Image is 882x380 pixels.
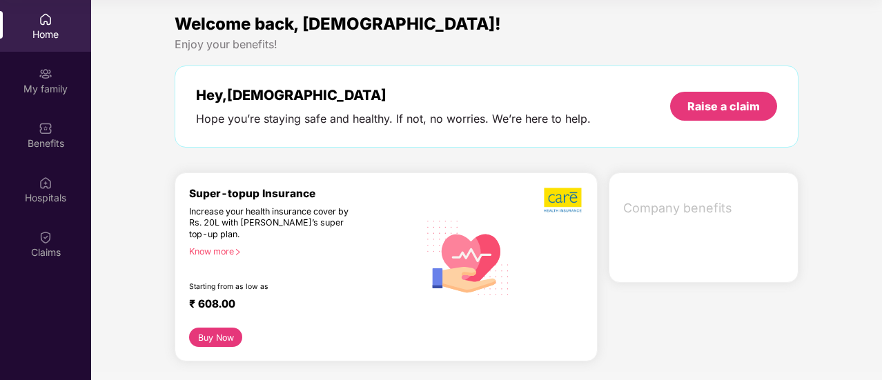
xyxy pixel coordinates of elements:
img: svg+xml;base64,PHN2ZyBpZD0iSG9tZSIgeG1sbnM9Imh0dHA6Ly93d3cudzMub3JnLzIwMDAvc3ZnIiB3aWR0aD0iMjAiIG... [39,12,52,26]
img: svg+xml;base64,PHN2ZyBpZD0iQmVuZWZpdHMiIHhtbG5zPSJodHRwOi8vd3d3LnczLm9yZy8yMDAwL3N2ZyIgd2lkdGg9Ij... [39,121,52,135]
img: svg+xml;base64,PHN2ZyBpZD0iQ2xhaW0iIHhtbG5zPSJodHRwOi8vd3d3LnczLm9yZy8yMDAwL3N2ZyIgd2lkdGg9IjIwIi... [39,230,52,244]
img: svg+xml;base64,PHN2ZyB4bWxucz0iaHR0cDovL3d3dy53My5vcmcvMjAwMC9zdmciIHhtbG5zOnhsaW5rPSJodHRwOi8vd3... [419,207,518,307]
span: Company benefits [623,199,787,218]
div: ₹ 608.00 [189,297,405,314]
div: Enjoy your benefits! [175,37,798,52]
div: Super-topup Insurance [189,187,419,200]
div: Hope you’re staying safe and healthy. If not, no worries. We’re here to help. [196,112,591,126]
div: Hey, [DEMOGRAPHIC_DATA] [196,87,591,103]
div: Know more [189,246,411,256]
div: Increase your health insurance cover by Rs. 20L with [PERSON_NAME]’s super top-up plan. [189,206,360,241]
span: Welcome back, [DEMOGRAPHIC_DATA]! [175,14,501,34]
div: Company benefits [615,190,798,226]
div: Raise a claim [687,99,760,114]
button: Buy Now [189,328,242,347]
img: svg+xml;base64,PHN2ZyBpZD0iSG9zcGl0YWxzIiB4bWxucz0iaHR0cDovL3d3dy53My5vcmcvMjAwMC9zdmciIHdpZHRoPS... [39,176,52,190]
div: Starting from as low as [189,282,360,292]
img: b5dec4f62d2307b9de63beb79f102df3.png [544,187,583,213]
img: svg+xml;base64,PHN2ZyB3aWR0aD0iMjAiIGhlaWdodD0iMjAiIHZpZXdCb3g9IjAgMCAyMCAyMCIgZmlsbD0ibm9uZSIgeG... [39,67,52,81]
span: right [234,248,242,256]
